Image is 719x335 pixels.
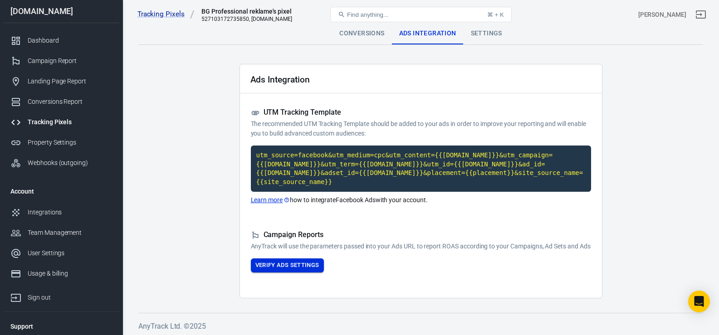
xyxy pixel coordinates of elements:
[3,51,119,71] a: Campaign Report
[638,10,686,19] div: Account id: aTnV2ZTu
[251,242,591,251] p: AnyTrack will use the parameters passed into your Ads URL to report ROAS according to your Campai...
[3,223,119,243] a: Team Management
[28,293,112,302] div: Sign out
[347,11,388,18] span: Find anything...
[251,119,591,138] p: The recommended UTM Tracking Template should be added to your ads in order to improve your report...
[3,112,119,132] a: Tracking Pixels
[137,10,195,19] a: Tracking Pixels
[28,138,112,147] div: Property Settings
[3,180,119,202] li: Account
[3,71,119,92] a: Landing Page Report
[251,108,591,117] h5: UTM Tracking Template
[3,92,119,112] a: Conversions Report
[3,7,119,15] div: [DOMAIN_NAME]
[251,258,324,272] button: Verify Ads Settings
[3,284,119,308] a: Sign out
[251,195,290,205] a: Learn more
[28,36,112,45] div: Dashboard
[28,97,112,107] div: Conversions Report
[28,208,112,217] div: Integrations
[138,320,703,332] h6: AnyTrack Ltd. © 2025
[250,75,310,84] h2: Ads Integration
[330,7,512,22] button: Find anything...⌘ + K
[28,248,112,258] div: User Settings
[332,23,391,44] div: Conversions
[251,146,591,192] code: Click to copy
[464,23,509,44] div: Settings
[251,230,591,240] h5: Campaign Reports
[3,243,119,263] a: User Settings
[3,263,119,284] a: Usage & billing
[28,77,112,86] div: Landing Page Report
[28,228,112,238] div: Team Management
[28,117,112,127] div: Tracking Pixels
[690,4,712,25] a: Sign out
[3,30,119,51] a: Dashboard
[28,269,112,278] div: Usage & billing
[251,195,591,205] p: how to integrate Facebook Ads with your account.
[201,16,292,22] div: 527103172735850, bg-edukacija-za-frizere.com
[688,291,710,312] div: Open Intercom Messenger
[487,11,504,18] div: ⌘ + K
[201,7,292,16] div: BG Professional reklame's pixel
[28,56,112,66] div: Campaign Report
[28,158,112,168] div: Webhooks (outgoing)
[3,153,119,173] a: Webhooks (outgoing)
[3,132,119,153] a: Property Settings
[3,202,119,223] a: Integrations
[392,23,464,44] div: Ads Integration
